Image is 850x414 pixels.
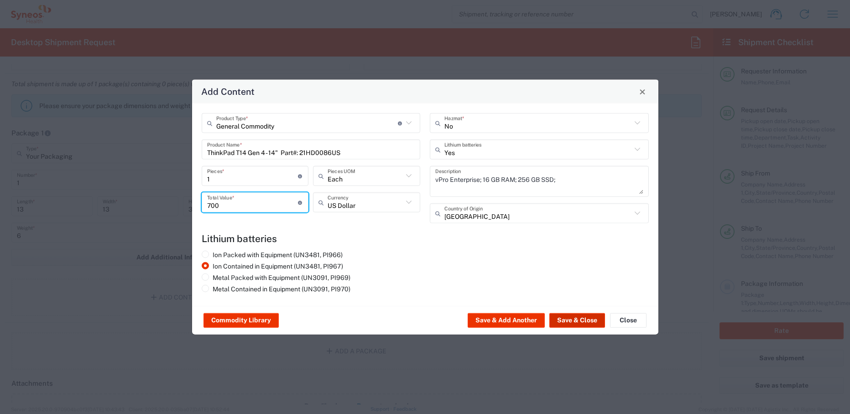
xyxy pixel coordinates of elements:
button: Save & Close [549,313,605,328]
label: Ion Packed with Equipment (UN3481, PI966) [202,251,343,259]
h4: Lithium batteries [202,233,649,244]
label: Metal Contained in Equipment (UN3091, PI970) [202,285,350,293]
h4: Add Content [201,85,255,98]
button: Close [610,313,647,328]
button: Commodity Library [203,313,279,328]
label: Metal Packed with Equipment (UN3091, PI969) [202,274,350,282]
button: Close [636,85,649,98]
label: Ion Contained in Equipment (UN3481, PI967) [202,262,343,270]
button: Save & Add Another [468,313,545,328]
